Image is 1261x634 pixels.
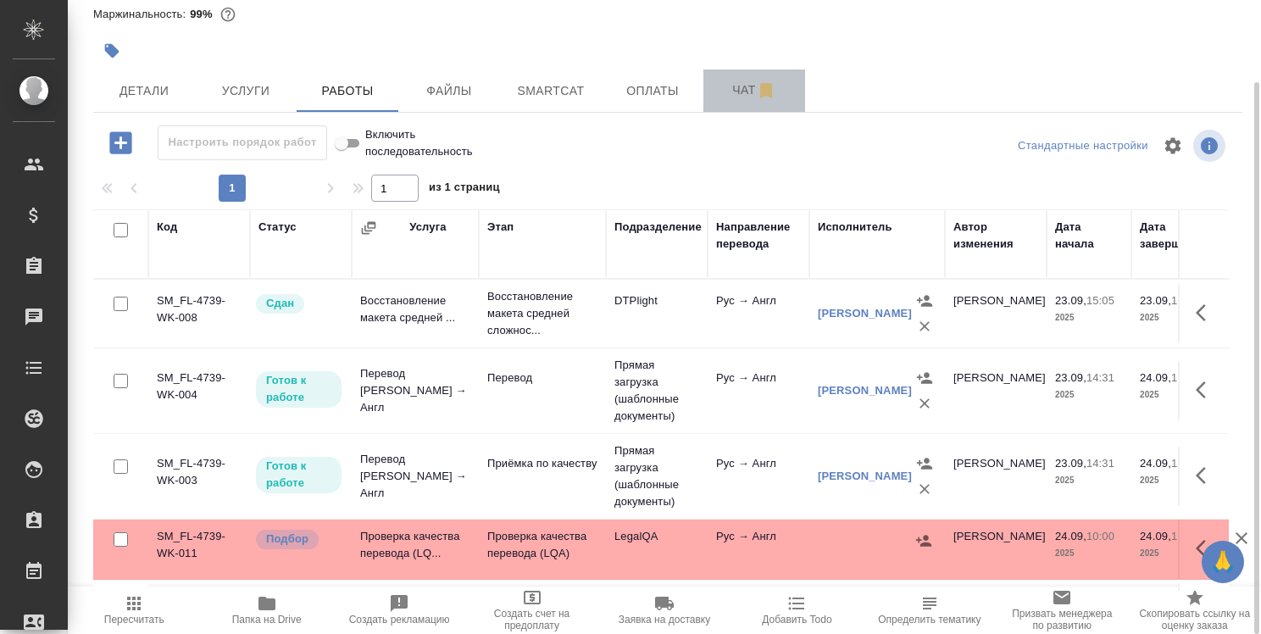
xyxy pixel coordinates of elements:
[429,177,500,202] span: из 1 страниц
[1086,294,1114,307] p: 15:05
[762,614,831,626] span: Добавить Todo
[266,458,331,492] p: Готов к работе
[408,81,490,102] span: Файлы
[1055,472,1123,489] p: 2025
[1055,387,1123,403] p: 2025
[716,219,801,253] div: Направление перевода
[912,314,937,339] button: Удалить
[598,587,730,634] button: Заявка на доставку
[487,288,597,339] p: Восстановление макета средней сложнос...
[487,370,597,387] p: Перевод
[104,614,164,626] span: Пересчитать
[93,32,131,70] button: Добавить тэг
[1140,472,1208,489] p: 2025
[254,528,343,551] div: Можно подбирать исполнителей
[1086,530,1114,542] p: 10:00
[103,81,185,102] span: Детали
[878,614,980,626] span: Определить тематику
[360,220,377,236] button: Сгруппировать
[1186,455,1226,496] button: Здесь прячутся важные кнопки
[352,284,479,343] td: Восстановление макета средней ...
[708,520,809,579] td: Рус → Англ
[606,284,708,343] td: DTPlight
[409,219,446,236] div: Услуга
[148,361,250,420] td: SM_FL-4739-WK-004
[487,219,514,236] div: Этап
[1129,587,1261,634] button: Скопировать ссылку на оценку заказа
[1153,125,1193,166] span: Настроить таблицу
[465,587,597,634] button: Создать счет на предоплату
[475,608,587,631] span: Создать счет на предоплату
[708,361,809,420] td: Рус → Англ
[1171,294,1199,307] p: 16:30
[1186,370,1226,410] button: Здесь прячутся важные кнопки
[708,284,809,343] td: Рус → Англ
[365,126,473,160] span: Включить последовательность
[1055,457,1086,470] p: 23.09,
[945,520,1047,579] td: [PERSON_NAME]
[1140,387,1208,403] p: 2025
[232,614,302,626] span: Папка на Drive
[1171,457,1199,470] p: 12:00
[352,520,479,579] td: Проверка качества перевода (LQ...
[510,81,592,102] span: Smartcat
[254,370,343,409] div: Исполнитель может приступить к работе
[619,614,710,626] span: Заявка на доставку
[953,219,1038,253] div: Автор изменения
[1055,545,1123,562] p: 2025
[352,357,479,425] td: Перевод [PERSON_NAME] → Англ
[818,219,892,236] div: Исполнитель
[1140,294,1171,307] p: 23.09,
[1014,133,1153,159] div: split button
[1055,294,1086,307] p: 23.09,
[756,81,776,101] svg: Отписаться
[1006,608,1118,631] span: Призвать менеджера по развитию
[93,8,190,20] p: Маржинальность:
[606,434,708,519] td: Прямая загрузка (шаблонные документы)
[352,442,479,510] td: Перевод [PERSON_NAME] → Англ
[148,447,250,506] td: SM_FL-4739-WK-003
[945,361,1047,420] td: [PERSON_NAME]
[1140,219,1208,253] div: Дата завершения
[254,455,343,495] div: Исполнитель может приступить к работе
[818,384,912,397] a: [PERSON_NAME]
[487,528,597,562] p: Проверка качества перевода (LQA)
[714,80,795,101] span: Чат
[1202,541,1244,583] button: 🙏
[912,288,937,314] button: Назначить
[996,587,1128,634] button: Призвать менеджера по развитию
[606,520,708,579] td: LegalQA
[1140,371,1171,384] p: 24.09,
[818,470,912,482] a: [PERSON_NAME]
[266,531,308,548] p: Подбор
[1171,371,1199,384] p: 11:00
[912,451,937,476] button: Назначить
[912,365,937,391] button: Назначить
[1055,371,1086,384] p: 23.09,
[217,3,239,25] button: 16.74 RUB;
[1055,219,1123,253] div: Дата начала
[1139,608,1251,631] span: Скопировать ссылку на оценку заказа
[148,284,250,343] td: SM_FL-4739-WK-008
[1171,530,1199,542] p: 11:00
[333,587,465,634] button: Создать рекламацию
[1140,309,1208,326] p: 2025
[1140,530,1171,542] p: 24.09,
[730,587,863,634] button: Добавить Todo
[1140,457,1171,470] p: 24.09,
[945,447,1047,506] td: [PERSON_NAME]
[1193,130,1229,162] span: Посмотреть информацию
[148,520,250,579] td: SM_FL-4739-WK-011
[864,587,996,634] button: Определить тематику
[708,447,809,506] td: Рус → Англ
[614,219,702,236] div: Подразделение
[258,219,297,236] div: Статус
[266,295,294,312] p: Сдан
[912,391,937,416] button: Удалить
[205,81,286,102] span: Услуги
[1055,309,1123,326] p: 2025
[606,348,708,433] td: Прямая загрузка (шаблонные документы)
[1086,457,1114,470] p: 14:31
[612,81,693,102] span: Оплаты
[487,455,597,472] p: Приёмка по качеству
